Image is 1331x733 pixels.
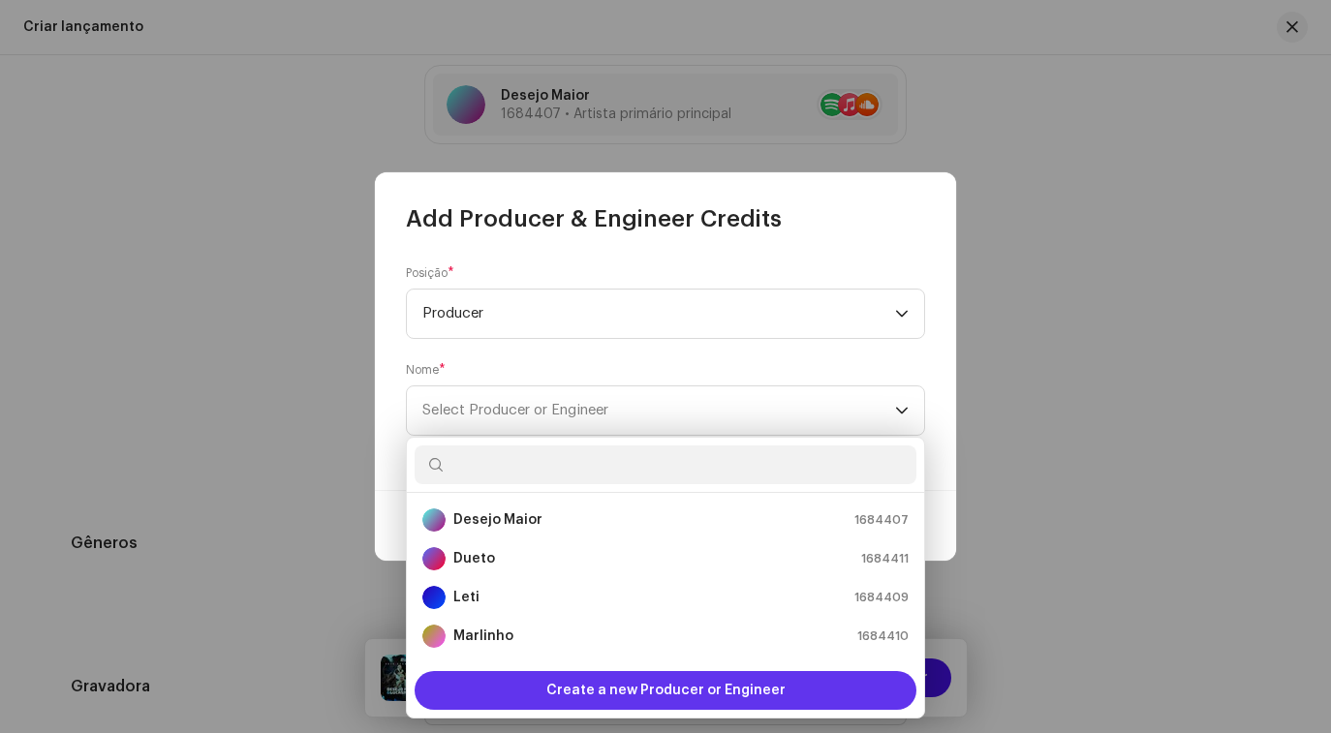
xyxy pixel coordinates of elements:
span: Create a new Producer or Engineer [546,671,786,710]
div: dropdown trigger [895,386,909,435]
span: Add Producer & Engineer Credits [406,203,782,234]
span: 1684407 [854,510,909,530]
span: 1684410 [857,626,909,646]
strong: Desejo Maior [453,510,542,530]
label: Nome [406,362,446,378]
li: Marlinho [415,617,916,656]
span: 1684411 [861,549,909,568]
li: Desejo Maior [415,501,916,539]
span: 1684409 [854,588,909,607]
span: Producer [422,290,895,338]
label: Posição [406,265,454,281]
div: dropdown trigger [895,290,909,338]
span: Select Producer or Engineer [422,403,608,417]
ul: Option List [407,493,924,663]
strong: Marlinho [453,626,513,646]
strong: Leti [453,588,480,607]
strong: Dueto [453,549,495,568]
span: Select Producer or Engineer [422,386,895,435]
li: Dueto [415,539,916,578]
li: Leti [415,578,916,617]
